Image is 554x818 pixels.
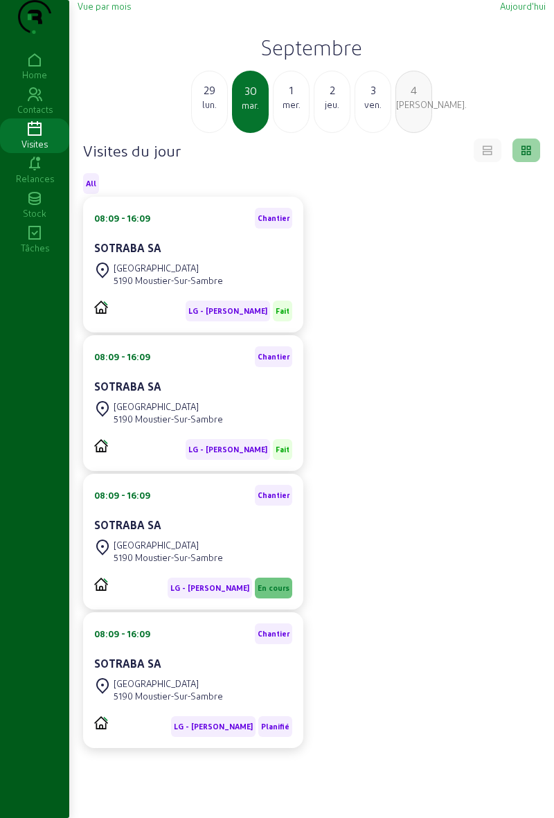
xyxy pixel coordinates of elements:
div: 08:09 - 16:09 [94,489,150,501]
span: Fait [276,445,289,454]
div: 5190 Moustier-Sur-Sambre [114,551,223,564]
img: PVELEC [94,578,108,591]
span: Aujourd'hui [500,1,546,11]
div: mar. [233,99,267,112]
img: PVELEC [94,301,108,314]
div: 1 [274,82,309,98]
span: Chantier [258,213,289,223]
div: ven. [355,98,391,111]
cam-card-title: SOTRABA SA [94,518,161,531]
span: Chantier [258,490,289,500]
span: Fait [276,306,289,316]
div: [PERSON_NAME]. [396,98,431,111]
span: En cours [258,583,289,593]
span: Planifié [261,722,289,731]
cam-card-title: SOTRABA SA [94,380,161,393]
div: 4 [396,82,431,98]
h4: Visites du jour [83,141,181,160]
div: [GEOGRAPHIC_DATA] [114,400,223,413]
div: 08:09 - 16:09 [94,212,150,224]
span: Chantier [258,629,289,639]
div: mer. [274,98,309,111]
span: LG - [PERSON_NAME] [170,583,249,593]
div: 5190 Moustier-Sur-Sambre [114,413,223,425]
cam-card-title: SOTRABA SA [94,657,161,670]
div: lun. [192,98,227,111]
span: LG - [PERSON_NAME] [188,445,267,454]
div: 2 [314,82,350,98]
div: 30 [233,82,267,99]
div: 5190 Moustier-Sur-Sambre [114,274,223,287]
div: [GEOGRAPHIC_DATA] [114,262,223,274]
span: All [86,179,96,188]
h2: Septembre [78,35,546,60]
div: 29 [192,82,227,98]
div: [GEOGRAPHIC_DATA] [114,539,223,551]
div: 08:09 - 16:09 [94,350,150,363]
img: PVELEC [94,716,108,729]
img: PVELEC [94,439,108,452]
div: [GEOGRAPHIC_DATA] [114,677,223,690]
span: Vue par mois [78,1,131,11]
span: LG - [PERSON_NAME] [188,306,267,316]
span: LG - [PERSON_NAME] [174,722,253,731]
div: 08:09 - 16:09 [94,628,150,640]
cam-card-title: SOTRABA SA [94,241,161,254]
span: Chantier [258,352,289,362]
div: 3 [355,82,391,98]
div: jeu. [314,98,350,111]
div: 5190 Moustier-Sur-Sambre [114,690,223,702]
